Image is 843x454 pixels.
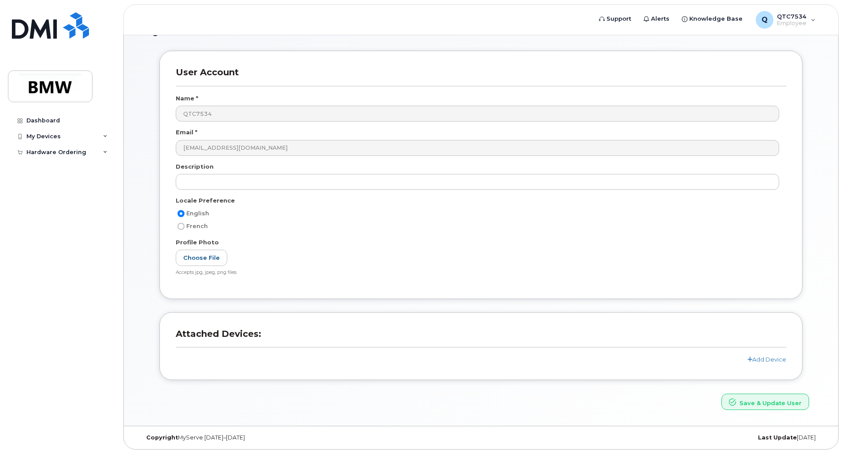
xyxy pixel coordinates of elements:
a: Alerts [637,10,676,28]
a: Knowledge Base [676,10,749,28]
div: QTC7534 [750,11,822,29]
span: Knowledge Base [689,15,743,23]
strong: Copyright [146,434,178,441]
iframe: Messenger Launcher [805,416,836,447]
label: Name * [176,94,198,103]
div: MyServe [DATE]–[DATE] [140,434,367,441]
div: [DATE] [595,434,822,441]
h3: User Account [176,67,786,86]
label: Choose File [176,250,227,266]
strong: Last Update [758,434,797,441]
label: Description [176,162,214,171]
button: Save & Update User [721,394,809,410]
a: Support [593,10,637,28]
span: Support [606,15,631,23]
div: Accepts jpg, jpeg, png files [176,269,779,276]
label: Email * [176,128,197,137]
span: English [186,210,209,217]
span: Q [762,15,768,25]
h1: My Account [140,21,822,36]
label: Profile Photo [176,238,219,247]
input: English [177,210,185,217]
h3: Attached Devices: [176,329,786,347]
span: QTC7534 [777,13,806,20]
label: Locale Preference [176,196,235,205]
a: Add Device [747,356,786,363]
input: French [177,223,185,230]
span: Employee [777,20,806,27]
span: Alerts [651,15,669,23]
span: French [186,223,208,229]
